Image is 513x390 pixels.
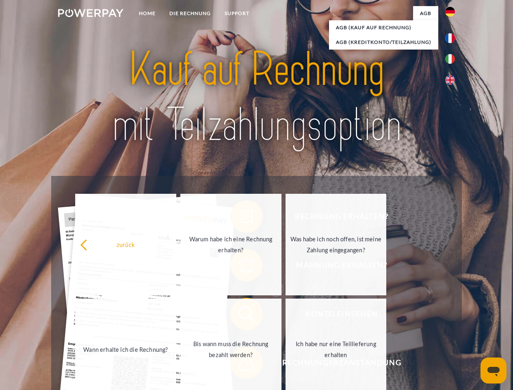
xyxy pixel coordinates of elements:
a: SUPPORT [218,6,256,21]
div: Ich habe nur eine Teillieferung erhalten [290,338,382,360]
a: Was habe ich noch offen, ist meine Zahlung eingegangen? [286,194,387,295]
img: en [445,75,455,85]
a: DIE RECHNUNG [162,6,218,21]
div: Was habe ich noch offen, ist meine Zahlung eingegangen? [290,234,382,256]
div: zurück [80,239,171,250]
iframe: Schaltfläche zum Öffnen des Messaging-Fensters [481,357,507,383]
img: it [445,54,455,64]
a: AGB (Kreditkonto/Teilzahlung) [329,35,438,50]
div: Bis wann muss die Rechnung bezahlt werden? [185,338,277,360]
img: logo-powerpay-white.svg [58,9,123,17]
div: Wann erhalte ich die Rechnung? [80,344,171,355]
a: Home [132,6,162,21]
img: fr [445,33,455,43]
a: agb [413,6,438,21]
img: title-powerpay_de.svg [78,39,435,156]
img: de [445,7,455,17]
div: Warum habe ich eine Rechnung erhalten? [185,234,277,256]
a: AGB (Kauf auf Rechnung) [329,20,438,35]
